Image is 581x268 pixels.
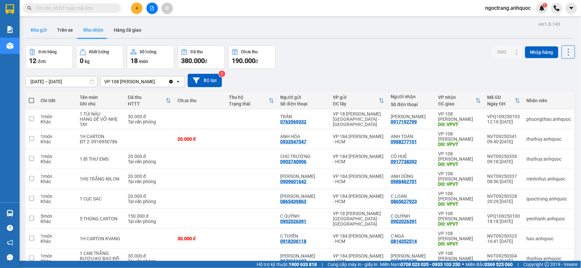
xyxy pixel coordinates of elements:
[80,156,121,162] div: 1 BÌ THƯ EMS
[281,219,307,224] div: 0902026391
[38,59,46,64] span: đơn
[487,233,520,239] div: NVT09250323
[41,134,73,139] div: 1 món
[150,6,154,10] span: file-add
[281,213,327,219] div: C QUỲNH
[438,211,481,221] div: VP 108 [PERSON_NAME]
[492,46,511,58] button: SMS
[168,79,174,84] svg: Clear value
[146,3,158,14] button: file-add
[85,59,90,64] span: kg
[41,154,73,159] div: 1 món
[543,3,547,8] sup: 1
[333,194,384,204] div: VP 184 [PERSON_NAME] - HCM
[438,221,481,227] div: DĐ: VPVT
[391,119,417,124] div: 0917192799
[487,179,520,184] div: 08:56 [DATE]
[438,171,481,181] div: VP 108 [PERSON_NAME]
[229,95,268,100] div: Thu hộ
[391,154,432,159] div: CÔ HUỆ
[128,101,166,106] div: HTTT
[333,95,379,100] div: VP gửi
[80,256,121,266] div: RƯỢU-KO BAO ĐỔ-NHẸ TAY
[438,191,481,201] div: VP 108 [PERSON_NAME]
[438,251,481,261] div: VP 108 [PERSON_NAME]
[41,233,73,239] div: 1 món
[39,50,57,54] div: Đơn hàng
[80,111,121,117] div: 1 TÚI NÂU
[527,196,571,201] div: quoctrung.anhquoc
[333,101,379,106] div: ĐC lấy
[52,22,78,38] button: Trên xe
[487,259,520,264] div: 11:51 [DATE]
[544,3,546,8] span: 1
[78,22,109,38] button: Kho nhận
[26,22,52,38] button: Kho gửi
[538,21,560,28] div: ver 1.8.143
[281,95,327,100] div: Người gửi
[281,159,307,164] div: 0903740906
[62,6,115,29] div: VP 36 [PERSON_NAME] - Bà Rịa
[527,176,571,181] div: minhnhut.anhquoc
[229,101,268,106] div: Trạng thái
[281,194,327,199] div: C XUÂN
[139,59,148,64] span: món
[226,92,277,109] th: Toggle SortBy
[391,102,432,107] div: Số điện thoại
[487,101,515,106] div: Ngày ĐH
[438,122,481,127] div: DĐ: VPVT
[165,6,169,10] span: aim
[281,101,327,106] div: Số điện thoại
[41,219,73,224] div: Khác
[487,139,520,144] div: 09:40 [DATE]
[7,225,13,231] span: question-circle
[128,253,171,259] div: 30.000 đ
[128,219,171,224] div: Tại văn phòng
[80,117,121,127] div: HÀNG DỄ VỠ-NHẸ TAY
[41,139,73,144] div: Khác
[257,261,317,268] span: Hỗ trợ kỹ thuật:
[487,159,520,164] div: 09:18 [DATE]
[128,179,171,184] div: Tại văn phòng
[128,213,171,219] div: 150.000 đ
[281,179,307,184] div: 0909601642
[281,114,327,119] div: TRÂN
[487,253,520,259] div: NVT09250304
[7,240,13,246] span: notification
[391,233,432,239] div: C NGA
[6,4,14,14] img: logo-vxr
[333,233,384,244] div: VP 184 [PERSON_NAME] - HCM
[527,216,571,221] div: yenthanh.anhquoc
[178,136,222,142] div: 20.000 đ
[80,95,121,100] div: Tên món
[255,59,258,64] span: đ
[487,199,520,204] div: 20:29 [DATE]
[80,196,121,201] div: 1 CỤC SAC
[391,114,432,119] div: ANH PHƯƠNG
[62,6,78,13] span: Nhận:
[281,259,307,264] div: 0972111197
[525,46,558,58] button: Nhập hàng
[484,92,523,109] th: Toggle SortBy
[89,50,109,54] div: Khối lượng
[80,57,83,65] span: 0
[41,159,73,164] div: Khác
[527,256,571,261] div: thuthuy.anhquoc
[219,71,225,77] sup: 3
[41,239,73,244] div: Khác
[62,29,115,37] div: ANH NAM
[438,162,481,167] div: DĐ: VPVT
[205,59,207,64] span: đ
[29,57,36,65] span: 12
[554,5,560,11] img: phone-icon
[330,92,387,109] th: Toggle SortBy
[26,76,97,87] input: Select a date range.
[7,210,13,217] img: warehouse-icon
[462,263,464,266] span: ⚪️
[178,98,222,103] div: Chưa thu
[438,95,476,100] div: VP nhận
[487,95,515,100] div: Mã GD
[527,117,571,122] div: phuongthao.anhquoc
[527,156,571,162] div: thuthuy.anhquoc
